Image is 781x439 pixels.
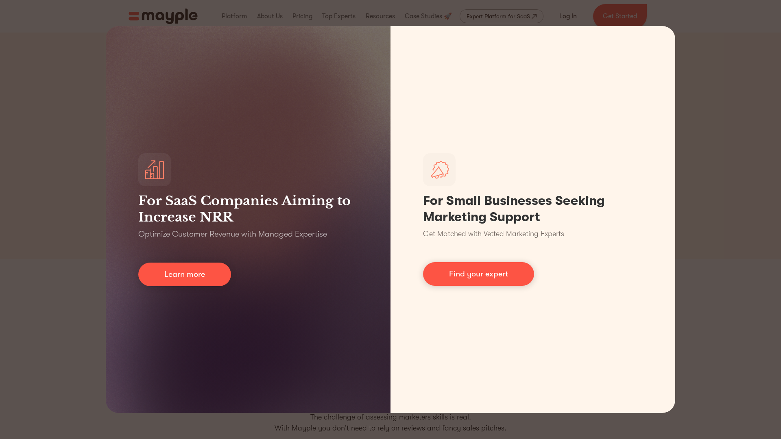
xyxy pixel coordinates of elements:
[138,228,327,240] p: Optimize Customer Revenue with Managed Expertise
[423,262,534,286] a: Find your expert
[423,228,564,239] p: Get Matched with Vetted Marketing Experts
[138,193,358,225] h3: For SaaS Companies Aiming to Increase NRR
[423,193,643,225] h1: For Small Businesses Seeking Marketing Support
[138,263,231,286] a: Learn more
